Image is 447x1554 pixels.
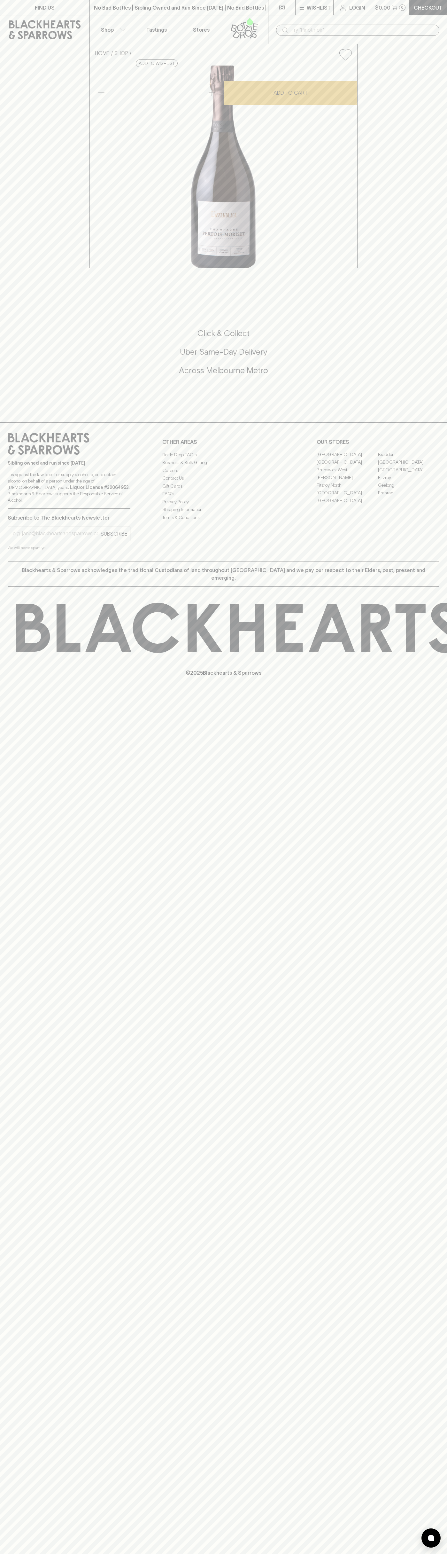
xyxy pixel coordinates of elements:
[8,471,130,503] p: It is against the law to sell or supply alcohol to, or to obtain alcohol on behalf of a person un...
[179,15,224,44] a: Stores
[146,26,167,34] p: Tastings
[274,89,308,97] p: ADD TO CART
[114,50,128,56] a: SHOP
[8,460,130,466] p: Sibling owned and run since [DATE]
[8,514,130,522] p: Subscribe to The Blackhearts Newsletter
[291,25,434,35] input: Try "Pinot noir"
[162,467,285,474] a: Careers
[8,347,439,357] h5: Uber Same-Day Delivery
[134,15,179,44] a: Tastings
[8,328,439,339] h5: Click & Collect
[162,451,285,459] a: Bottle Drop FAQ's
[162,506,285,514] a: Shipping Information
[337,47,354,63] button: Add to wishlist
[13,529,98,539] input: e.g. jane@blackheartsandsparrows.com.au
[317,482,378,489] a: Fitzroy North
[317,474,378,482] a: [PERSON_NAME]
[162,438,285,446] p: OTHER AREAS
[162,490,285,498] a: FAQ's
[8,302,439,410] div: Call to action block
[378,474,439,482] a: Fitzroy
[317,451,378,459] a: [GEOGRAPHIC_DATA]
[378,482,439,489] a: Geelong
[90,66,357,268] img: 41004.png
[414,4,443,12] p: Checkout
[8,365,439,376] h5: Across Melbourne Metro
[378,489,439,497] a: Prahran
[95,50,110,56] a: HOME
[317,497,378,505] a: [GEOGRAPHIC_DATA]
[317,459,378,466] a: [GEOGRAPHIC_DATA]
[98,527,130,541] button: SUBSCRIBE
[428,1535,434,1541] img: bubble-icon
[162,482,285,490] a: Gift Cards
[162,498,285,506] a: Privacy Policy
[317,489,378,497] a: [GEOGRAPHIC_DATA]
[12,566,435,582] p: Blackhearts & Sparrows acknowledges the traditional Custodians of land throughout [GEOGRAPHIC_DAT...
[101,26,114,34] p: Shop
[90,15,135,44] button: Shop
[35,4,55,12] p: FIND US
[317,438,439,446] p: OUR STORES
[378,466,439,474] a: [GEOGRAPHIC_DATA]
[162,514,285,521] a: Terms & Conditions
[317,466,378,474] a: Brunswick West
[349,4,365,12] p: Login
[136,59,178,67] button: Add to wishlist
[378,459,439,466] a: [GEOGRAPHIC_DATA]
[101,530,127,538] p: SUBSCRIBE
[378,451,439,459] a: Braddon
[162,459,285,467] a: Business & Bulk Gifting
[70,485,129,490] strong: Liquor License #32064953
[375,4,390,12] p: $0.00
[8,545,130,551] p: We will never spam you
[162,475,285,482] a: Contact Us
[224,81,357,105] button: ADD TO CART
[193,26,210,34] p: Stores
[401,6,404,9] p: 0
[307,4,331,12] p: Wishlist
